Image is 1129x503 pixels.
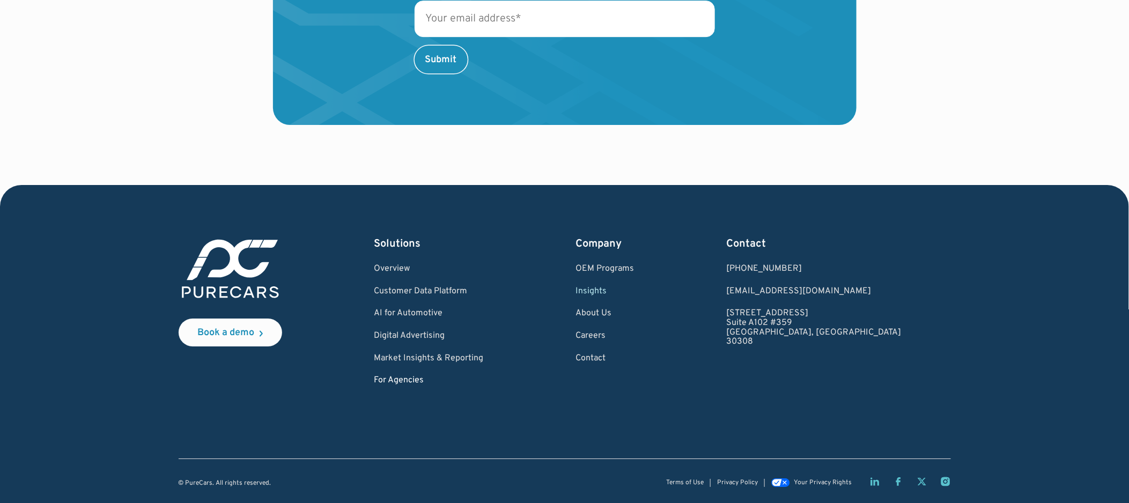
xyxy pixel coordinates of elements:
[415,46,468,73] input: Submit
[576,331,634,341] a: Careers
[374,287,484,297] a: Customer Data Platform
[179,236,282,301] img: purecars logo
[940,476,951,487] a: Instagram page
[917,476,927,487] a: Twitter X page
[374,264,484,274] a: Overview
[869,476,880,487] a: LinkedIn page
[576,264,634,274] a: OEM Programs
[727,264,902,274] div: [PHONE_NUMBER]
[374,236,484,251] div: Solutions
[727,287,902,297] a: Email us
[576,309,634,319] a: About Us
[576,354,634,364] a: Contact
[415,1,715,37] input: Your email address*
[374,309,484,319] a: AI for Automotive
[179,319,282,346] a: Book a demo
[374,376,484,386] a: For Agencies
[374,354,484,364] a: Market Insights & Reporting
[576,287,634,297] a: Insights
[794,479,852,486] div: Your Privacy Rights
[727,236,902,251] div: Contact
[576,236,634,251] div: Company
[893,476,904,487] a: Facebook page
[717,479,758,486] a: Privacy Policy
[197,328,254,338] div: Book a demo
[374,331,484,341] a: Digital Advertising
[727,309,902,346] a: [STREET_ADDRESS]Suite A102 #359[GEOGRAPHIC_DATA], [GEOGRAPHIC_DATA]30308
[771,479,852,487] a: Your Privacy Rights
[179,480,271,487] div: © PureCars. All rights reserved.
[666,479,704,486] a: Terms of Use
